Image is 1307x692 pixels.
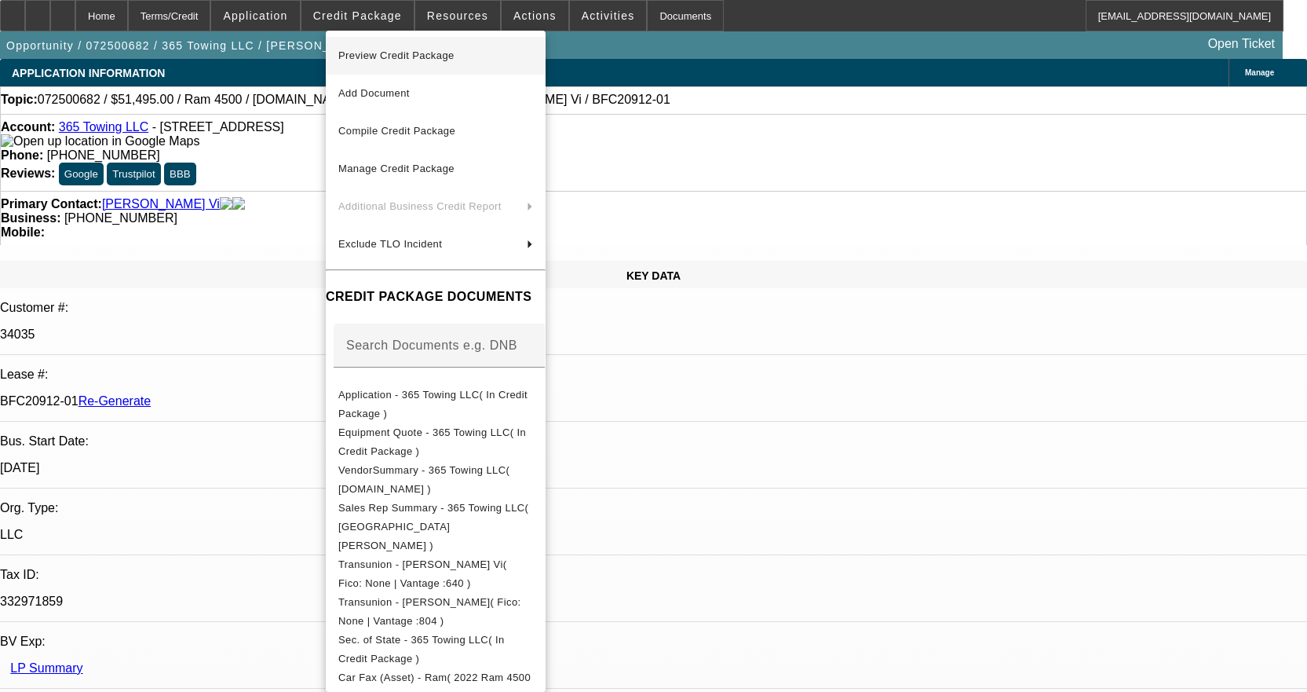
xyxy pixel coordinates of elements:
button: Transunion - Tran, Dai Vi( Fico: None | Vantage :640 ) [326,555,546,593]
span: Transunion - [PERSON_NAME] Vi( Fico: None | Vantage :640 ) [338,558,506,589]
span: Exclude TLO Incident [338,238,442,250]
span: Application - 365 Towing LLC( In Credit Package ) [338,389,528,419]
span: Equipment Quote - 365 Towing LLC( In Credit Package ) [338,427,526,457]
mat-label: Search Documents e.g. DNB [346,339,517,352]
span: Transunion - [PERSON_NAME]( Fico: None | Vantage :804 ) [338,596,521,627]
span: Preview Credit Package [338,49,455,61]
button: VendorSummary - 365 Towing LLC( Equip-Used.com ) [326,461,546,499]
button: Sales Rep Summary - 365 Towing LLC( Martell, Heath ) [326,499,546,555]
span: Sec. of State - 365 Towing LLC( In Credit Package ) [338,634,505,665]
button: Equipment Quote - 365 Towing LLC( In Credit Package ) [326,423,546,461]
button: Transunion - Tran, Tam( Fico: None | Vantage :804 ) [326,593,546,631]
span: Add Document [338,87,410,99]
span: Sales Rep Summary - 365 Towing LLC( [GEOGRAPHIC_DATA][PERSON_NAME] ) [338,502,528,551]
span: Manage Credit Package [338,163,455,174]
h4: CREDIT PACKAGE DOCUMENTS [326,287,546,306]
button: Application - 365 Towing LLC( In Credit Package ) [326,386,546,423]
span: Compile Credit Package [338,125,455,137]
button: Sec. of State - 365 Towing LLC( In Credit Package ) [326,631,546,668]
span: VendorSummary - 365 Towing LLC( [DOMAIN_NAME] ) [338,464,509,495]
